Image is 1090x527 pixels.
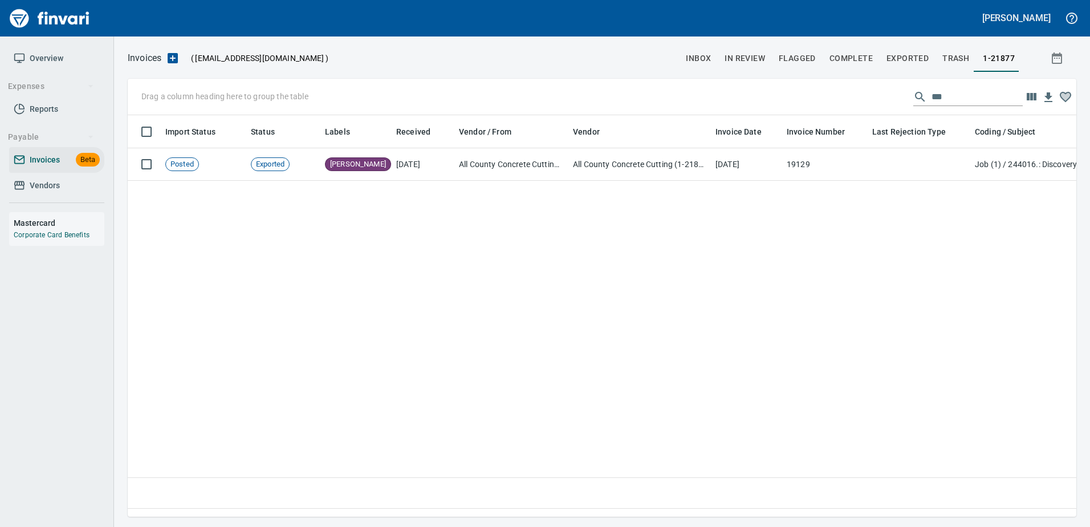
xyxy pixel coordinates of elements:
a: Corporate Card Benefits [14,231,90,239]
td: All County Concrete Cutting (1-21877) [454,148,568,181]
span: Coding / Subject [975,125,1050,139]
span: Expenses [8,79,94,94]
span: Posted [166,159,198,170]
span: trash [942,51,969,66]
span: Vendor [573,125,615,139]
p: Invoices [128,51,161,65]
span: Last Rejection Type [872,125,961,139]
span: [EMAIL_ADDRESS][DOMAIN_NAME] [194,52,325,64]
p: ( ) [184,52,328,64]
td: All County Concrete Cutting (1-21877) [568,148,711,181]
h5: [PERSON_NAME] [982,12,1051,24]
td: [DATE] [711,148,782,181]
span: Invoices [30,153,60,167]
button: Column choices favorited. Click to reset to default [1057,88,1074,106]
button: Choose columns to display [1023,88,1040,106]
a: Vendors [9,173,104,198]
h6: Mastercard [14,217,104,229]
span: Import Status [165,125,230,139]
span: Complete [829,51,873,66]
p: Drag a column heading here to group the table [141,91,308,102]
span: Payable [8,130,94,144]
span: Flagged [779,51,816,66]
span: Overview [30,51,63,66]
span: Labels [325,125,350,139]
span: Vendor / From [459,125,526,139]
span: Vendor [573,125,600,139]
span: In Review [725,51,765,66]
span: Invoice Number [787,125,860,139]
span: Status [251,125,275,139]
span: Last Rejection Type [872,125,946,139]
span: 1-21877 [983,51,1015,66]
a: Overview [9,46,104,71]
button: Show invoices within a particular date range [1040,48,1076,68]
nav: breadcrumb [128,51,161,65]
span: Received [396,125,430,139]
button: Expenses [3,76,99,97]
a: Reports [9,96,104,122]
span: Received [396,125,445,139]
span: Import Status [165,125,215,139]
td: [DATE] [392,148,454,181]
button: Upload an Invoice [161,51,184,65]
span: Invoice Date [715,125,776,139]
span: Vendors [30,179,60,193]
span: [PERSON_NAME] [326,159,391,170]
span: Exported [886,51,929,66]
span: inbox [686,51,711,66]
a: InvoicesBeta [9,147,104,173]
td: 19129 [782,148,868,181]
button: [PERSON_NAME] [979,9,1054,27]
button: Payable [3,127,99,148]
span: Vendor / From [459,125,511,139]
span: Invoice Date [715,125,762,139]
span: Invoice Number [787,125,845,139]
span: Beta [76,153,100,167]
span: Reports [30,102,58,116]
img: Finvari [7,5,92,32]
span: Status [251,125,290,139]
button: Download table [1040,89,1057,106]
span: Coding / Subject [975,125,1035,139]
span: Exported [251,159,289,170]
span: Labels [325,125,365,139]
